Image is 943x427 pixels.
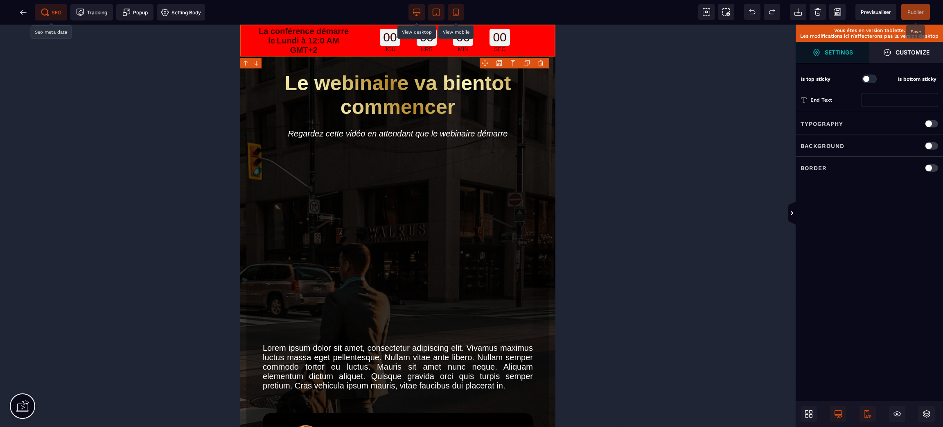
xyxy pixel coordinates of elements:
[161,8,201,16] span: Setting Body
[796,42,869,63] span: Settings
[47,104,267,114] i: Regardez cette vidéo en attendant que le webinaire démarre
[96,401,280,420] h2: Présenté par :
[801,141,844,151] p: Background
[23,43,293,98] h2: Le webinaire va bientot commencer
[810,96,862,104] div: End text
[889,406,905,422] span: Hide/Show Block
[861,9,891,15] span: Previsualiser
[860,406,876,422] span: Mobile Only
[855,4,896,20] span: Preview
[918,406,935,422] span: Open Layers
[76,8,107,16] span: Tracking
[249,21,269,28] div: SEC
[122,8,148,16] span: Popup
[800,33,939,39] p: Les modifications ici n’affecterons pas la version desktop
[907,9,924,15] span: Publier
[249,4,269,21] div: 00
[176,4,196,21] div: 00
[213,21,233,28] div: MIN
[41,8,61,16] span: SEO
[881,75,936,83] p: Is bottom sticky
[869,42,943,63] span: Open Style Manager
[718,4,734,20] span: Screenshot
[801,75,856,83] p: Is top sticky
[801,406,817,422] span: Open Blocks
[830,406,846,422] span: Desktop Only
[800,27,939,33] p: Vous êtes en version tablette.
[23,317,293,368] text: Lorem ipsum dolor sit amet, consectetur adipiscing elit. Vivamus maximus luctus massa eget pellen...
[36,11,99,30] span: Lundi à 12:0 AM GMT+2
[176,21,196,28] div: HRS
[140,4,160,21] div: 00
[213,4,233,21] div: 00
[18,2,108,20] span: La conférence démarre le
[140,21,160,28] div: JOU
[801,163,827,173] p: Border
[801,119,843,129] p: Typography
[825,49,853,55] strong: Settings
[896,49,929,55] strong: Customize
[698,4,715,20] span: View components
